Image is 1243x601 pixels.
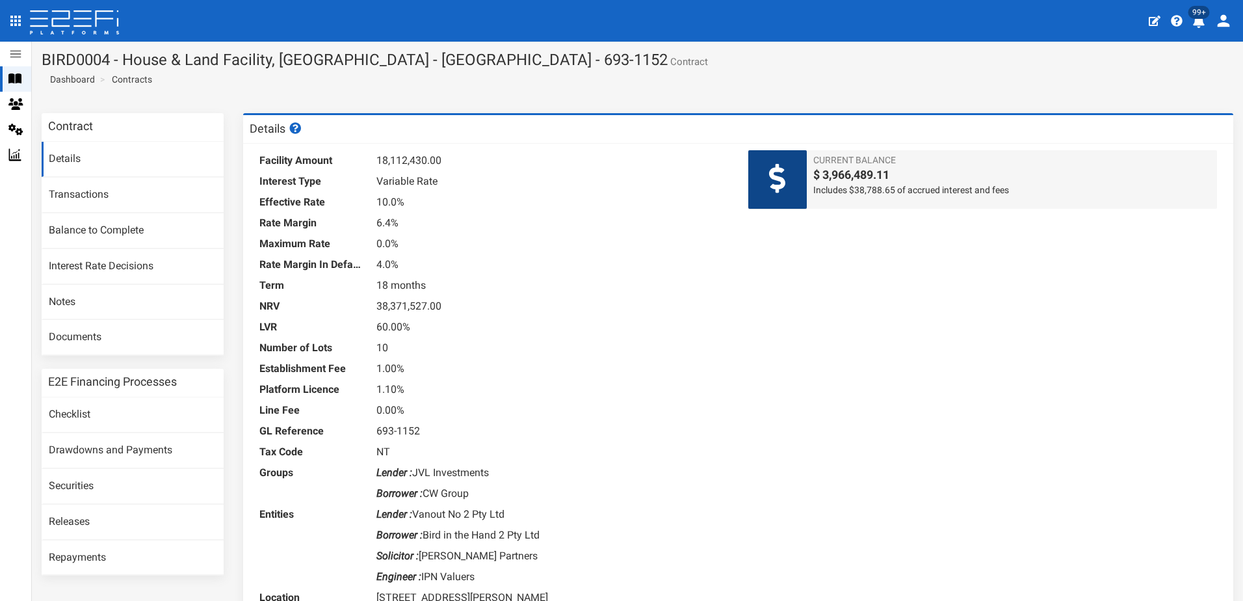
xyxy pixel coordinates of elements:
a: Releases [42,505,224,540]
h3: Contract [48,120,93,132]
dd: [PERSON_NAME] Partners [376,546,728,567]
dd: JVL Investments [376,462,728,483]
dd: Vanout No 2 Pty Ltd [376,504,728,525]
h1: BIRD0004 - House & Land Facility, [GEOGRAPHIC_DATA] - [GEOGRAPHIC_DATA] - 693-1152 [42,51,1233,68]
dt: GL Reference [259,421,363,442]
h3: E2E Financing Processes [48,376,177,388]
dt: Effective Rate [259,192,363,213]
i: Lender : [376,466,412,479]
a: Documents [42,320,224,355]
span: $ 3,966,489.11 [813,167,1210,183]
i: Engineer : [376,570,421,583]
a: Balance to Complete [42,213,224,248]
a: Notes [42,285,224,320]
dt: Entities [259,504,363,525]
dd: 1.00% [376,358,728,379]
dt: Rate Margin [259,213,363,234]
dt: Tax Code [259,442,363,462]
a: Details [42,142,224,177]
dd: 60.00% [376,317,728,338]
dt: Number of Lots [259,338,363,358]
i: Lender : [376,508,412,520]
a: Repayments [42,541,224,576]
a: Checklist [42,397,224,433]
dd: Variable Rate [376,171,728,192]
dd: Bird in the Hand 2 Pty Ltd [376,525,728,546]
dd: 10 [376,338,728,358]
dd: 18,112,430.00 [376,150,728,171]
dt: Platform Licence [259,379,363,400]
span: Current Balance [813,154,1210,167]
dt: Facility Amount [259,150,363,171]
span: Includes $38,788.65 of accrued interest and fees [813,183,1210,196]
dd: 18 months [376,275,728,296]
dt: Line Fee [259,400,363,421]
dd: 6.4% [376,213,728,234]
small: Contract [668,57,708,67]
a: Contracts [112,73,152,86]
dt: Establishment Fee [259,358,363,379]
a: Drawdowns and Payments [42,433,224,468]
a: Interest Rate Decisions [42,249,224,284]
a: Securities [42,469,224,504]
i: Borrower : [376,529,423,541]
dd: 1.10% [376,379,728,400]
dt: Interest Type [259,171,363,192]
dd: 4.0% [376,254,728,275]
dt: Term [259,275,363,296]
a: Dashboard [45,73,95,86]
dd: 693-1152 [376,421,728,442]
dd: 0.00% [376,400,728,421]
i: Solicitor : [376,550,419,562]
dd: 0.0% [376,234,728,254]
dd: 10.0% [376,192,728,213]
dd: NT [376,442,728,462]
dt: NRV [259,296,363,317]
i: Borrower : [376,487,423,500]
dd: IPN Valuers [376,567,728,587]
dd: 38,371,527.00 [376,296,728,317]
dt: Maximum Rate [259,234,363,254]
span: Dashboard [45,74,95,85]
dt: Groups [259,462,363,483]
dt: Rate Margin In Default [259,254,363,275]
h3: Details [250,122,303,135]
a: Transactions [42,178,224,213]
dt: LVR [259,317,363,338]
dd: CW Group [376,483,728,504]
